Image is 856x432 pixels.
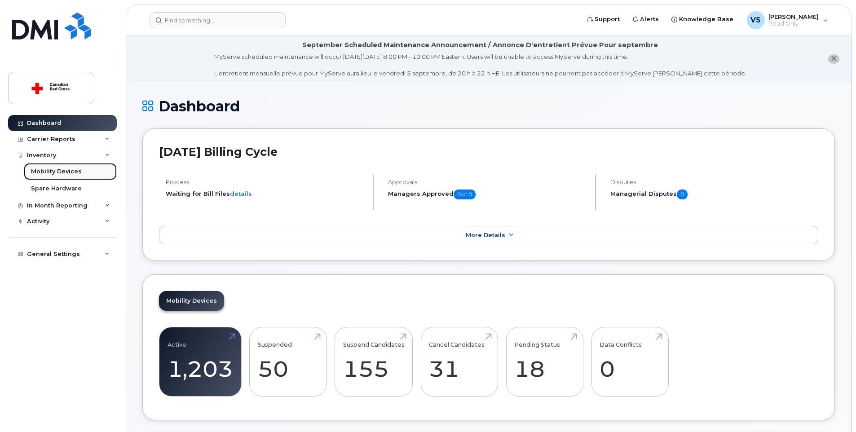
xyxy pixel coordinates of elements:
a: Cancel Candidates 31 [429,332,490,392]
a: Active 1,203 [168,332,233,392]
h1: Dashboard [142,98,835,114]
a: Suspended 50 [258,332,318,392]
h5: Managerial Disputes [610,190,818,199]
h5: Managers Approved [388,190,587,199]
a: Data Conflicts 0 [600,332,660,392]
a: Pending Status 18 [514,332,575,392]
div: MyServe scheduled maintenance will occur [DATE][DATE] 8:00 PM - 10:00 PM Eastern. Users will be u... [214,53,746,78]
h2: [DATE] Billing Cycle [159,145,818,159]
h4: Process [166,179,365,185]
li: Waiting for Bill Files [166,190,365,198]
span: 0 [677,190,688,199]
h4: Approvals [388,179,587,185]
a: Suspend Candidates 155 [343,332,405,392]
button: close notification [828,54,839,64]
span: 0 of 0 [454,190,476,199]
a: Mobility Devices [159,291,224,311]
h4: Disputes [610,179,818,185]
div: September Scheduled Maintenance Announcement / Annonce D'entretient Prévue Pour septembre [302,40,658,50]
span: More Details [466,232,505,238]
a: details [230,190,252,197]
